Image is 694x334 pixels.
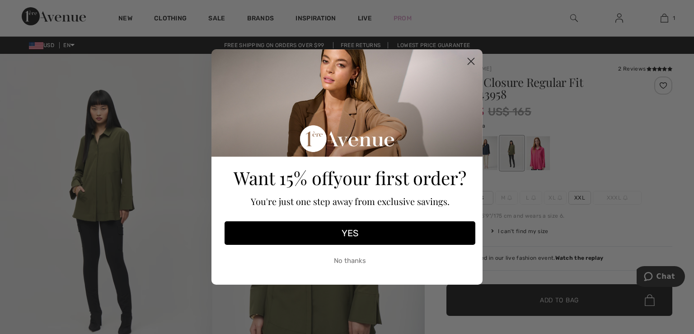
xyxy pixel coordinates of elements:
span: Chat [20,6,38,14]
span: Want 15% off [234,166,333,190]
button: Close dialog [463,53,479,69]
span: You're just one step away from exclusive savings. [251,195,450,207]
span: your first order? [333,166,466,190]
button: YES [225,221,475,245]
button: No thanks [225,249,475,272]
